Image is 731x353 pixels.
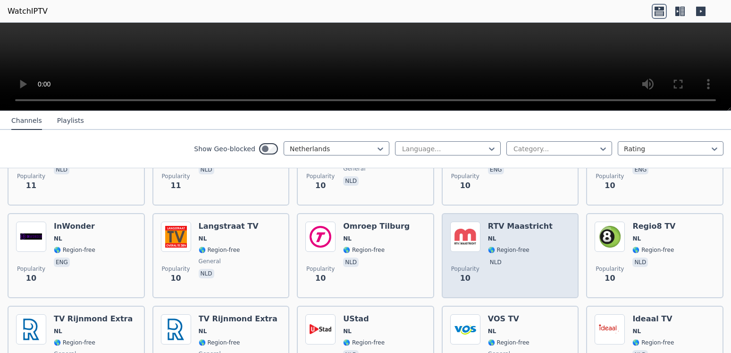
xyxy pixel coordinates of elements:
p: nld [54,165,69,174]
h6: TV Rijnmond Extra [199,314,277,324]
span: NL [632,235,641,242]
span: NL [343,327,352,335]
span: 10 [26,273,36,284]
img: RTV Maastricht [450,222,480,252]
span: 🌎 Region-free [632,339,674,346]
h6: RTV Maastricht [488,222,553,231]
img: Langstraat TV [161,222,191,252]
span: 🌎 Region-free [343,339,385,346]
span: 11 [170,180,181,191]
span: 10 [605,180,615,191]
span: Popularity [596,265,624,273]
h6: Langstraat TV [199,222,259,231]
h6: InWonder [54,222,95,231]
span: NL [199,327,207,335]
span: NL [199,235,207,242]
p: nld [199,269,214,278]
span: 🌎 Region-free [632,246,674,254]
span: 🌎 Region-free [199,246,240,254]
p: nld [632,258,648,267]
span: Popularity [17,172,45,180]
span: Popularity [17,265,45,273]
img: InWonder [16,222,46,252]
span: 10 [315,180,326,191]
h6: TV Rijnmond Extra [54,314,133,324]
span: 10 [460,180,471,191]
label: Show Geo-blocked [194,144,255,154]
span: 🌎 Region-free [54,246,95,254]
span: Popularity [162,172,190,180]
span: general [343,165,365,172]
p: nld [199,165,214,174]
span: NL [54,327,62,335]
span: 🌎 Region-free [488,339,529,346]
span: 🌎 Region-free [54,339,95,346]
img: UStad [305,314,336,344]
p: eng [488,165,504,174]
p: nld [488,258,504,267]
button: Channels [11,112,42,130]
h6: VOS TV [488,314,529,324]
p: nld [343,176,359,186]
p: nld [343,258,359,267]
span: 🌎 Region-free [343,246,385,254]
img: Regio8 TV [595,222,625,252]
h6: Omroep Tilburg [343,222,410,231]
p: eng [632,165,648,174]
p: eng [54,258,70,267]
h6: Regio8 TV [632,222,675,231]
h6: UStad [343,314,385,324]
span: 10 [315,273,326,284]
span: NL [488,235,496,242]
span: NL [54,235,62,242]
span: 10 [460,273,471,284]
span: Popularity [451,265,479,273]
span: Popularity [596,172,624,180]
img: TV Rijnmond Extra [161,314,191,344]
span: 🌎 Region-free [199,339,240,346]
a: WatchIPTV [8,6,48,17]
span: Popularity [306,172,335,180]
span: 🌎 Region-free [488,246,529,254]
img: TV Rijnmond Extra [16,314,46,344]
span: NL [632,327,641,335]
span: Popularity [451,172,479,180]
span: 10 [605,273,615,284]
span: 11 [26,180,36,191]
span: NL [488,327,496,335]
img: VOS TV [450,314,480,344]
img: Ideaal TV [595,314,625,344]
span: NL [343,235,352,242]
span: 10 [170,273,181,284]
span: Popularity [162,265,190,273]
span: general [199,258,221,265]
span: Popularity [306,265,335,273]
button: Playlists [57,112,84,130]
img: Omroep Tilburg [305,222,336,252]
h6: Ideaal TV [632,314,674,324]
